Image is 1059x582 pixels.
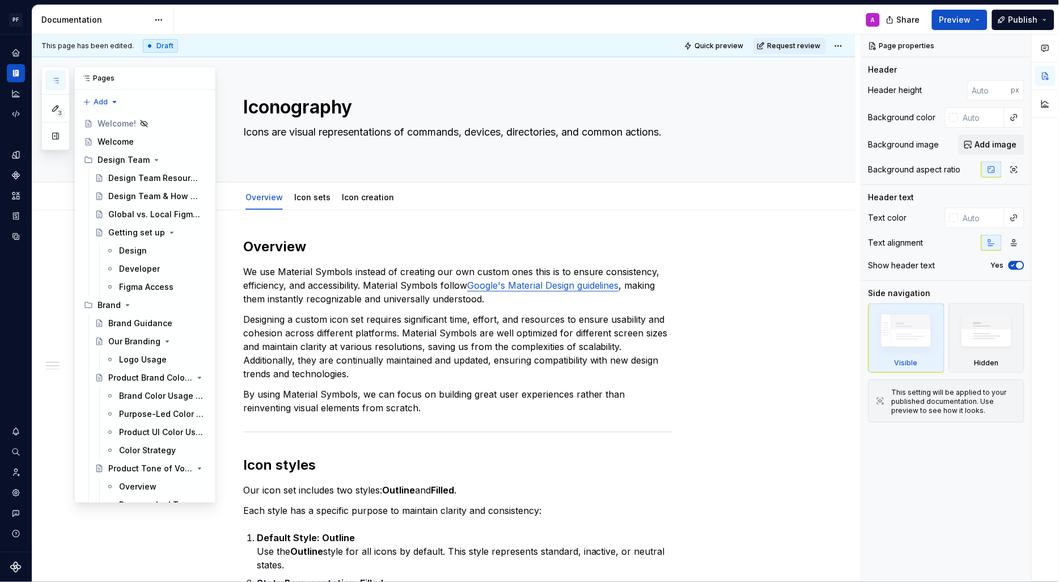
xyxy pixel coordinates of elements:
div: Logo Usage [119,354,167,365]
div: Figma Access [119,281,173,293]
div: Icon creation [337,185,399,209]
input: Auto [968,80,1011,100]
div: Background aspect ratio [869,164,961,175]
a: Global vs. Local Figma Libraries [90,205,211,223]
div: Getting set up [108,227,165,238]
div: Show header text [869,260,935,271]
button: Add [79,94,122,110]
button: Preview [932,10,988,30]
textarea: Iconography [241,94,670,121]
a: Invite team [7,463,25,482]
a: Getting set up [90,223,211,242]
div: Hidden [975,359,999,368]
div: Components [7,166,25,184]
input: Auto [959,208,1005,228]
div: Developer [119,263,160,275]
a: Overview [245,192,283,202]
div: Notifications [7,423,25,441]
a: Product Brand Color Usage [90,369,211,387]
div: Draft [143,39,178,53]
a: Data sources [7,227,25,246]
a: Code automation [7,105,25,123]
div: Purpose-Led Color Usage [119,408,204,420]
input: Auto [959,107,1005,128]
div: Welcome [98,136,134,147]
div: Text color [869,212,907,223]
span: Publish [1009,14,1038,26]
a: Analytics [7,85,25,103]
p: Each style has a specific purpose to maintain clarity and consistency: [243,504,672,517]
div: Header height [869,85,922,96]
p: Our icon set includes two styles: and . [243,483,672,497]
textarea: Icons are visual representations of commands, devices, directories, and common actions. [241,123,670,155]
a: Design tokens [7,146,25,164]
div: Brand Guidance [108,318,172,329]
p: We use Material Symbols instead of creating our own custom ones this is to ensure consistency, ef... [243,265,672,306]
p: Use the style for all icons by default. This style represents standard, inactive, or neutral states. [257,531,672,572]
a: Assets [7,187,25,205]
a: Design Team Resources & Guides [90,169,211,187]
div: Icon sets [290,185,335,209]
a: Developer [101,260,211,278]
div: Hidden [949,303,1025,373]
button: Share [880,10,927,30]
div: A [871,15,875,24]
div: Brand [79,296,211,314]
a: Welcome! [79,115,211,133]
h2: Icon styles [243,456,672,474]
div: Design Team & How We Work [108,191,202,202]
div: Home [7,44,25,62]
span: Preview [939,14,971,26]
span: 3 [56,108,65,117]
a: Product UI Color Usage [101,423,211,441]
a: Welcome [79,133,211,151]
button: PF [2,7,29,32]
a: Purpose-Led Touchpoints [101,496,211,514]
a: Settings [7,484,25,502]
div: Purpose-Led Touchpoints [119,499,204,511]
div: Design Team [98,154,150,166]
svg: Supernova Logo [10,562,22,573]
div: This setting will be applied to your published documentation. Use preview to see how it looks. [892,388,1017,415]
a: Brand Guidance [90,314,211,332]
button: Search ⌘K [7,443,25,461]
div: Storybook stories [7,207,25,225]
div: Our Branding [108,336,160,347]
span: Request review [768,41,821,50]
div: Design Team [79,151,211,169]
a: Icon sets [294,192,331,202]
div: Product UI Color Usage [119,427,204,438]
div: Design [119,245,147,256]
button: Contact support [7,504,25,522]
p: px [1011,86,1020,95]
button: Request review [753,38,826,54]
div: Overview [241,185,287,209]
a: Documentation [7,64,25,82]
div: Header text [869,192,914,203]
span: Quick preview [695,41,744,50]
div: Global vs. Local Figma Libraries [108,209,202,220]
button: Quick preview [681,38,749,54]
div: Documentation [41,14,149,26]
div: Overview [119,481,156,492]
a: Design [101,242,211,260]
button: Add image [959,134,1024,155]
span: Add image [975,139,1017,150]
div: Design Team Resources & Guides [108,172,202,184]
span: This page has been edited. [41,41,134,50]
strong: Default Style: Outline [257,532,355,543]
a: Overview [101,478,211,496]
div: Welcome! [98,118,136,129]
button: Publish [992,10,1054,30]
a: Our Branding [90,332,211,351]
div: Visible [869,303,944,373]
